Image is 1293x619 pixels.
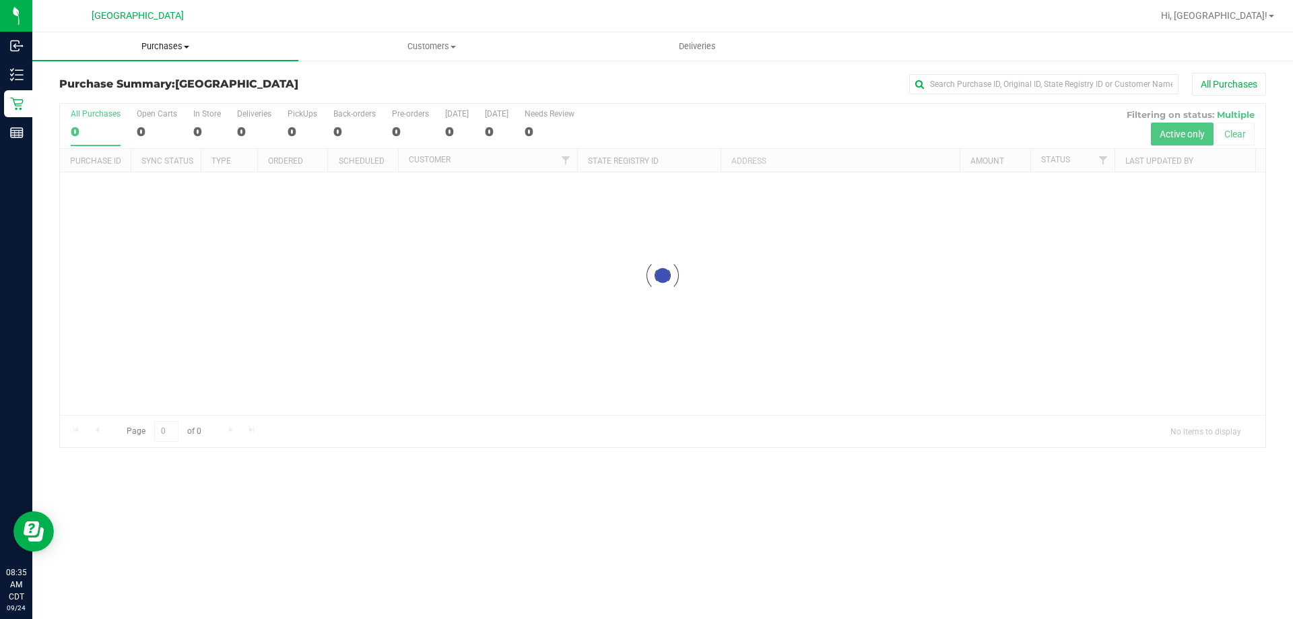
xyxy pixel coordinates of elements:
[6,566,26,603] p: 08:35 AM CDT
[10,97,24,110] inline-svg: Retail
[10,39,24,53] inline-svg: Inbound
[175,77,298,90] span: [GEOGRAPHIC_DATA]
[92,10,184,22] span: [GEOGRAPHIC_DATA]
[1161,10,1267,21] span: Hi, [GEOGRAPHIC_DATA]!
[13,511,54,552] iframe: Resource center
[6,603,26,613] p: 09/24
[32,40,298,53] span: Purchases
[59,78,461,90] h3: Purchase Summary:
[661,40,734,53] span: Deliveries
[10,68,24,82] inline-svg: Inventory
[564,32,830,61] a: Deliveries
[298,32,564,61] a: Customers
[909,74,1179,94] input: Search Purchase ID, Original ID, State Registry ID or Customer Name...
[1192,73,1266,96] button: All Purchases
[10,126,24,139] inline-svg: Reports
[32,32,298,61] a: Purchases
[299,40,564,53] span: Customers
